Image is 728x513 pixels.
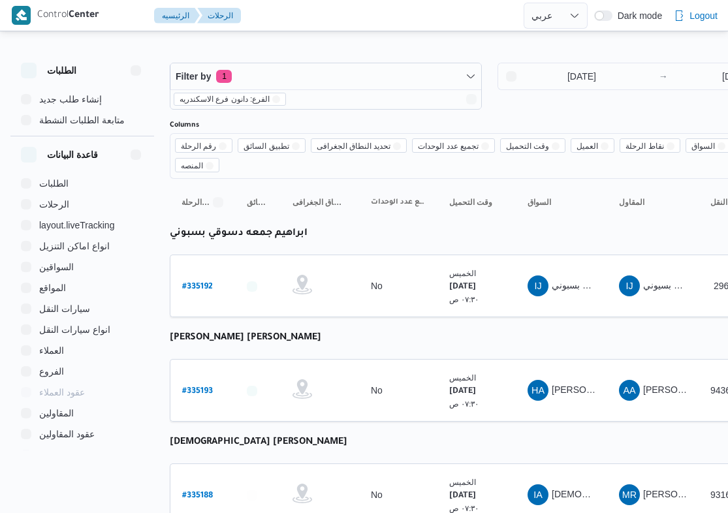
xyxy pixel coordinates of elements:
[16,89,149,110] button: إنشاء طلب جديد
[292,142,300,150] button: Remove تطبيق السائق from selection in this group
[691,139,715,153] span: السواق
[39,405,74,421] span: المقاولين
[412,138,495,153] span: تجميع عدد الوحدات
[182,387,213,396] b: # 335193
[601,142,609,150] button: Remove العميل from selection in this group
[718,142,725,150] button: Remove السواق from selection in this group
[170,228,308,239] b: ابراهيم جمعه دسوقي بسبوني
[659,72,668,81] div: →
[393,142,401,150] button: Remove تحديد النطاق الجغرافى from selection in this group
[272,95,280,103] button: remove selected entity
[16,215,149,236] button: layout.liveTracking
[10,89,154,136] div: الطلبات
[528,197,551,208] span: السواق
[69,10,99,21] b: Center
[371,489,383,501] div: No
[449,387,476,396] b: [DATE]
[197,8,241,23] button: الرحلات
[16,403,149,424] button: المقاولين
[16,444,149,465] button: اجهزة التليفون
[39,426,95,442] span: عقود المقاولين
[311,138,407,153] span: تحديد النطاق الجغرافى
[498,63,646,89] input: Press the down key to open a popover containing a calendar.
[170,63,481,89] button: Filter by1 active filters
[244,139,289,153] span: تطبيق السائق
[39,364,64,379] span: الفروع
[577,139,598,153] span: العميل
[21,147,144,163] button: قاعدة البيانات
[12,6,31,25] img: X8yXhbKr1z7QwAAAABJRU5ErkJggg==
[216,70,232,83] span: 1 active filters
[16,361,149,382] button: الفروع
[689,8,718,23] span: Logout
[175,138,232,153] span: رقم الرحلة
[625,275,633,296] span: IJ
[39,259,74,275] span: السواقين
[16,173,149,194] button: الطلبات
[47,147,98,163] h3: قاعدة البيانات
[16,340,149,361] button: العملاء
[39,176,69,191] span: الطلبات
[552,280,663,290] span: ابراهيم جمعه دسوقي بسبوني
[21,63,144,78] button: الطلبات
[170,437,347,448] b: [DEMOGRAPHIC_DATA] [PERSON_NAME]
[449,269,476,277] small: الخميس
[669,3,723,29] button: Logout
[182,283,213,292] b: # 335192
[39,217,114,233] span: layout.liveTracking
[625,139,663,153] span: نقاط الرحلة
[622,484,637,505] span: MR
[182,382,213,399] a: #335193
[533,484,543,505] span: IA
[154,8,200,23] button: الرئيسيه
[16,319,149,340] button: انواع سيارات النقل
[39,91,102,107] span: إنشاء طلب جديد
[418,139,479,153] span: تجميع عدد الوحدات
[170,120,199,131] label: Columns
[619,380,640,401] div: Abadalhakiam Aodh Aamar Muhammad Alfaqai
[242,192,274,213] button: تطبيق السائق
[534,275,541,296] span: IJ
[371,280,383,292] div: No
[10,173,154,456] div: قاعدة البيانات
[219,142,227,150] button: Remove رقم الرحلة from selection in this group
[449,478,476,486] small: الخميس
[39,280,66,296] span: المواقع
[619,484,640,505] div: Muhammad Radha Ibrahem Said Ahmad Ali
[552,142,560,150] button: Remove وقت التحميل from selection in this group
[176,69,211,84] span: Filter by
[176,192,229,213] button: رقم الرحلةSorted in descending order
[39,196,69,212] span: الرحلات
[371,384,383,396] div: No
[39,238,110,254] span: انواع اماكن التنزيل
[612,10,662,21] span: Dark mode
[528,275,548,296] div: Ibrahem Jmuaah Dsaoqai Bsboni
[531,380,545,401] span: HA
[16,256,149,277] button: السواقين
[293,197,347,208] span: تحديد النطاق الجغرافى
[619,197,644,208] span: المقاول
[170,333,321,343] b: [PERSON_NAME] [PERSON_NAME]
[449,295,479,303] small: ٠٧:٣٠ ص
[238,138,305,153] span: تطبيق السائق
[47,63,76,78] h3: الطلبات
[522,192,601,213] button: السواق
[16,194,149,215] button: الرحلات
[614,192,692,213] button: المقاول
[371,197,426,208] span: تجميع عدد الوحدات
[39,384,85,400] span: عقود العملاء
[619,275,640,296] div: Ibrahem Jmuaah Dsaoqai Bsaioni
[571,138,614,153] span: العميل
[182,277,213,295] a: #335192
[449,399,479,408] small: ٠٧:٣٠ ص
[213,197,223,208] svg: Sorted in descending order
[182,486,213,504] a: #335188
[449,491,476,501] b: [DATE]
[16,382,149,403] button: عقود العملاء
[449,504,479,512] small: ٠٧:٣٠ ص
[449,197,492,208] span: وقت التحميل
[506,139,549,153] span: وقت التحميل
[620,138,680,153] span: نقاط الرحلة
[16,424,149,444] button: عقود المقاولين
[181,139,216,153] span: رقم الرحلة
